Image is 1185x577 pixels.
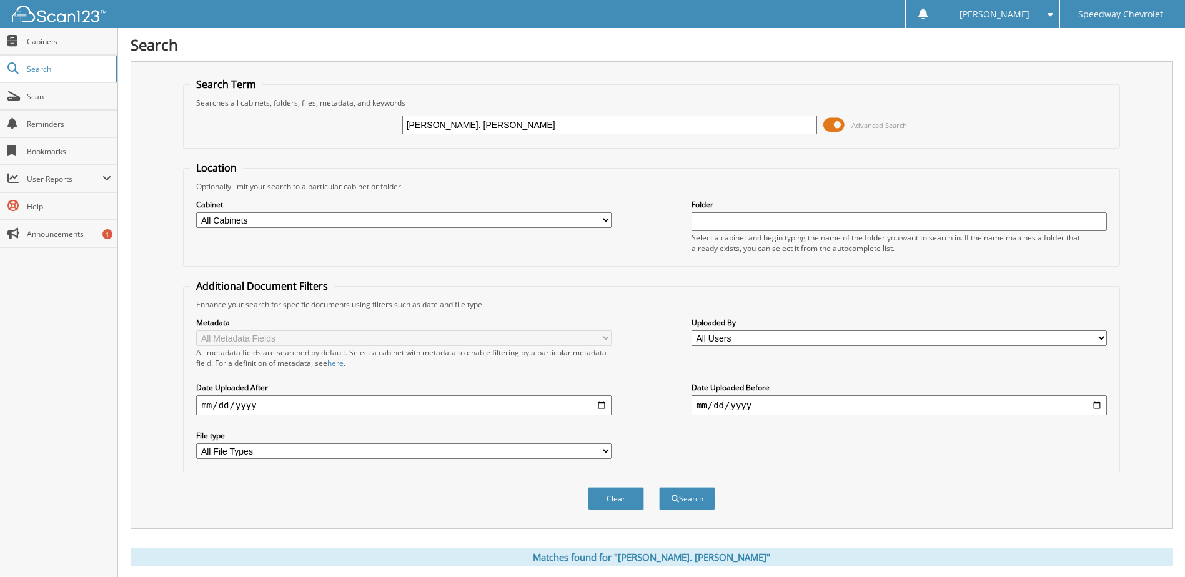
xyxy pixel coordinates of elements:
span: Announcements [27,229,111,239]
button: Clear [588,487,644,510]
button: Search [659,487,715,510]
label: Uploaded By [692,317,1107,328]
span: [PERSON_NAME] [959,11,1029,18]
div: Optionally limit your search to a particular cabinet or folder [190,181,1113,192]
legend: Location [190,161,243,175]
label: Cabinet [196,199,612,210]
label: Date Uploaded After [196,382,612,393]
div: Select a cabinet and begin typing the name of the folder you want to search in. If the name match... [692,232,1107,254]
label: Metadata [196,317,612,328]
span: Reminders [27,119,111,129]
input: end [692,395,1107,415]
input: start [196,395,612,415]
span: Advanced Search [851,121,907,130]
span: Search [27,64,109,74]
span: Bookmarks [27,146,111,157]
a: here [327,358,344,368]
div: Searches all cabinets, folders, files, metadata, and keywords [190,97,1113,108]
div: Enhance your search for specific documents using filters such as date and file type. [190,299,1113,310]
label: File type [196,430,612,441]
label: Date Uploaded Before [692,382,1107,393]
div: Matches found for "[PERSON_NAME]. [PERSON_NAME]" [131,548,1173,566]
label: Folder [692,199,1107,210]
span: Help [27,201,111,212]
img: scan123-logo-white.svg [12,6,106,22]
legend: Additional Document Filters [190,279,334,293]
legend: Search Term [190,77,262,91]
span: Cabinets [27,36,111,47]
span: Scan [27,91,111,102]
span: Speedway Chevrolet [1078,11,1163,18]
div: All metadata fields are searched by default. Select a cabinet with metadata to enable filtering b... [196,347,612,368]
h1: Search [131,34,1173,55]
div: 1 [102,229,112,239]
span: User Reports [27,174,102,184]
